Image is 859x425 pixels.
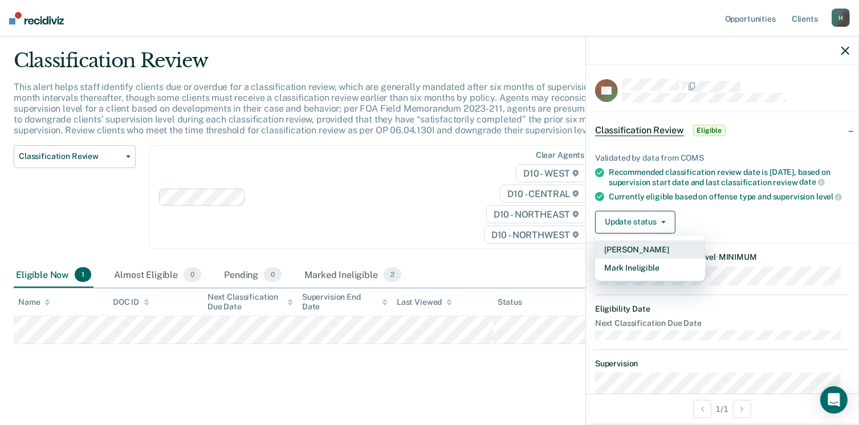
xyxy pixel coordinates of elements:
[693,400,711,418] button: Previous Opportunity
[595,240,705,259] button: [PERSON_NAME]
[716,252,719,261] span: •
[832,9,850,27] div: H
[14,81,650,136] p: This alert helps staff identify clients due or overdue for a classification review, which are gen...
[536,150,584,160] div: Clear agents
[222,263,284,288] div: Pending
[14,49,658,81] div: Classification Review
[14,263,93,288] div: Eligible Now
[816,192,842,201] span: level
[498,297,522,307] div: Status
[184,267,201,282] span: 0
[586,394,858,424] div: 1 / 1
[586,112,858,149] div: Classification ReviewEligible
[595,125,684,136] span: Classification Review
[397,297,452,307] div: Last Viewed
[609,191,849,202] div: Currently eligible based on offense type and supervision
[302,292,388,312] div: Supervision End Date
[693,125,726,136] span: Eligible
[516,164,587,182] span: D10 - WEST
[595,318,849,328] dt: Next Classification Due Date
[609,167,849,187] div: Recommended classification review date is [DATE], based on supervision start date and last classi...
[595,259,705,277] button: Mark Ineligible
[112,263,203,288] div: Almost Eligible
[18,297,50,307] div: Name
[486,205,587,223] span: D10 - NORTHEAST
[820,386,848,414] div: Open Intercom Messenger
[595,211,675,234] button: Update status
[9,12,64,24] img: Recidiviz
[595,153,849,163] div: Validated by data from COMS
[484,226,587,244] span: D10 - NORTHWEST
[384,267,401,282] span: 2
[207,292,293,312] div: Next Classification Due Date
[799,177,824,186] span: date
[595,359,849,369] dt: Supervision
[733,400,751,418] button: Next Opportunity
[264,267,282,282] span: 0
[113,297,149,307] div: DOC ID
[75,267,91,282] span: 1
[19,152,121,161] span: Classification Review
[595,252,849,262] dt: Recommended Supervision Level MINIMUM
[595,304,849,314] dt: Eligibility Date
[500,185,587,203] span: D10 - CENTRAL
[302,263,404,288] div: Marked Ineligible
